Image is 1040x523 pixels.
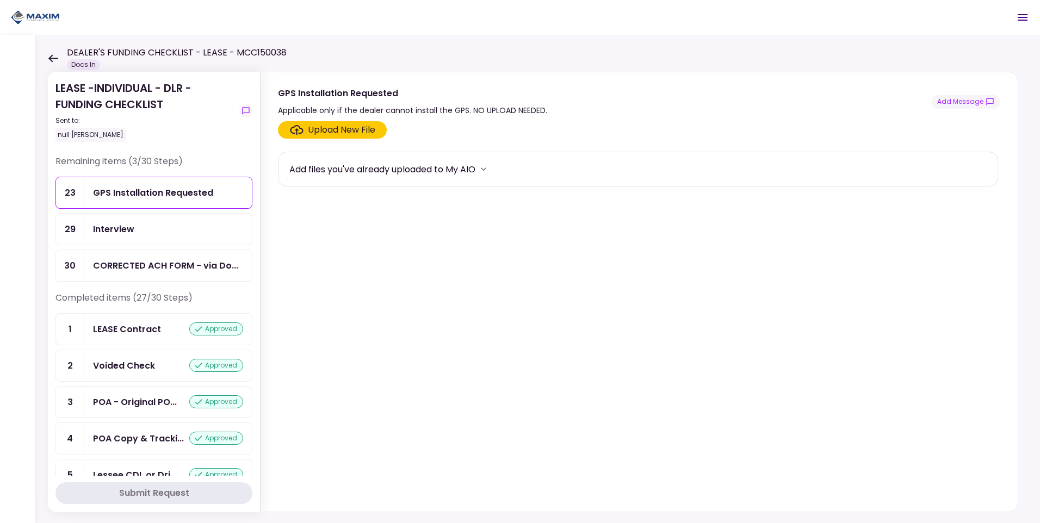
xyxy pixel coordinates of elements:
[55,116,235,126] div: Sent to:
[308,123,375,136] div: Upload New File
[55,350,252,382] a: 2Voided Checkapproved
[55,291,252,313] div: Completed items (27/30 Steps)
[56,314,84,345] div: 1
[1010,4,1036,30] button: Open menu
[278,121,387,139] span: Click here to upload the required document
[189,322,243,335] div: approved
[475,161,492,177] button: more
[55,213,252,245] a: 29Interview
[93,222,134,236] div: Interview
[189,395,243,408] div: approved
[278,86,547,100] div: GPS Installation Requested
[189,432,243,445] div: approved
[93,395,177,409] div: POA - Original POA (not CA or GA)
[55,422,252,454] a: 4POA Copy & Tracking Receiptapproved
[55,128,126,142] div: null [PERSON_NAME]
[56,177,84,208] div: 23
[55,313,252,345] a: 1LEASE Contractapproved
[55,155,252,177] div: Remaining items (3/30 Steps)
[260,72,1018,512] div: GPS Installation RequestedApplicable only if the dealer cannot install the GPS. NO UPLOAD NEEDED....
[189,468,243,481] div: approved
[289,163,475,176] div: Add files you've already uploaded to My AIO
[55,459,252,491] a: 5Lessee CDL or Driver Licenseapproved
[93,186,213,200] div: GPS Installation Requested
[93,432,184,445] div: POA Copy & Tracking Receipt
[93,259,238,272] div: CORRECTED ACH FORM - via DocuSign
[67,59,100,70] div: Docs In
[189,359,243,372] div: approved
[55,250,252,282] a: 30CORRECTED ACH FORM - via DocuSign
[55,482,252,504] button: Submit Request
[56,459,84,490] div: 5
[67,46,287,59] h1: DEALER'S FUNDING CHECKLIST - LEASE - MCC150038
[55,177,252,209] a: 23GPS Installation Requested
[56,423,84,454] div: 4
[119,487,189,500] div: Submit Request
[56,214,84,245] div: 29
[93,359,155,372] div: Voided Check
[11,9,60,26] img: Partner icon
[239,104,252,117] button: show-messages
[56,387,84,418] div: 3
[93,468,177,482] div: Lessee CDL or Driver License
[93,322,161,336] div: LEASE Contract
[55,386,252,418] a: 3POA - Original POA (not CA or GA)approved
[278,104,547,117] div: Applicable only if the dealer cannot install the GPS. NO UPLOAD NEEDED.
[55,80,235,142] div: LEASE -INDIVIDUAL - DLR - FUNDING CHECKLIST
[56,350,84,381] div: 2
[931,95,1000,109] button: show-messages
[56,250,84,281] div: 30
